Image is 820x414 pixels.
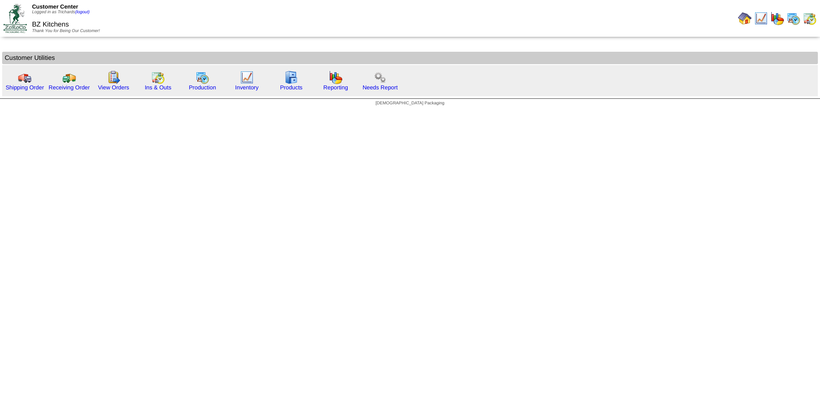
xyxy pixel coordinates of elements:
img: calendarinout.gif [151,71,165,84]
img: graph.gif [329,71,343,84]
a: Inventory [235,84,259,91]
td: Customer Utilities [2,52,818,64]
span: [DEMOGRAPHIC_DATA] Packaging [375,101,444,106]
img: truck.gif [18,71,32,84]
span: BZ Kitchens [32,21,69,28]
img: calendarprod.gif [787,12,800,25]
img: truck2.gif [62,71,76,84]
img: cabinet.gif [284,71,298,84]
img: home.gif [738,12,752,25]
span: Customer Center [32,3,78,10]
img: workflow.png [373,71,387,84]
img: calendarprod.gif [196,71,209,84]
img: workorder.gif [107,71,120,84]
a: Products [280,84,303,91]
img: line_graph.gif [754,12,768,25]
img: ZoRoCo_Logo(Green%26Foil)%20jpg.webp [3,4,27,33]
a: Ins & Outs [145,84,171,91]
a: (logout) [75,10,90,15]
a: Shipping Order [6,84,44,91]
a: View Orders [98,84,129,91]
a: Production [189,84,216,91]
a: Receiving Order [49,84,90,91]
span: Logged in as Trichards [32,10,90,15]
img: line_graph.gif [240,71,254,84]
a: Reporting [323,84,348,91]
img: graph.gif [770,12,784,25]
span: Thank You for Being Our Customer! [32,29,100,33]
a: Needs Report [363,84,398,91]
img: calendarinout.gif [803,12,817,25]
